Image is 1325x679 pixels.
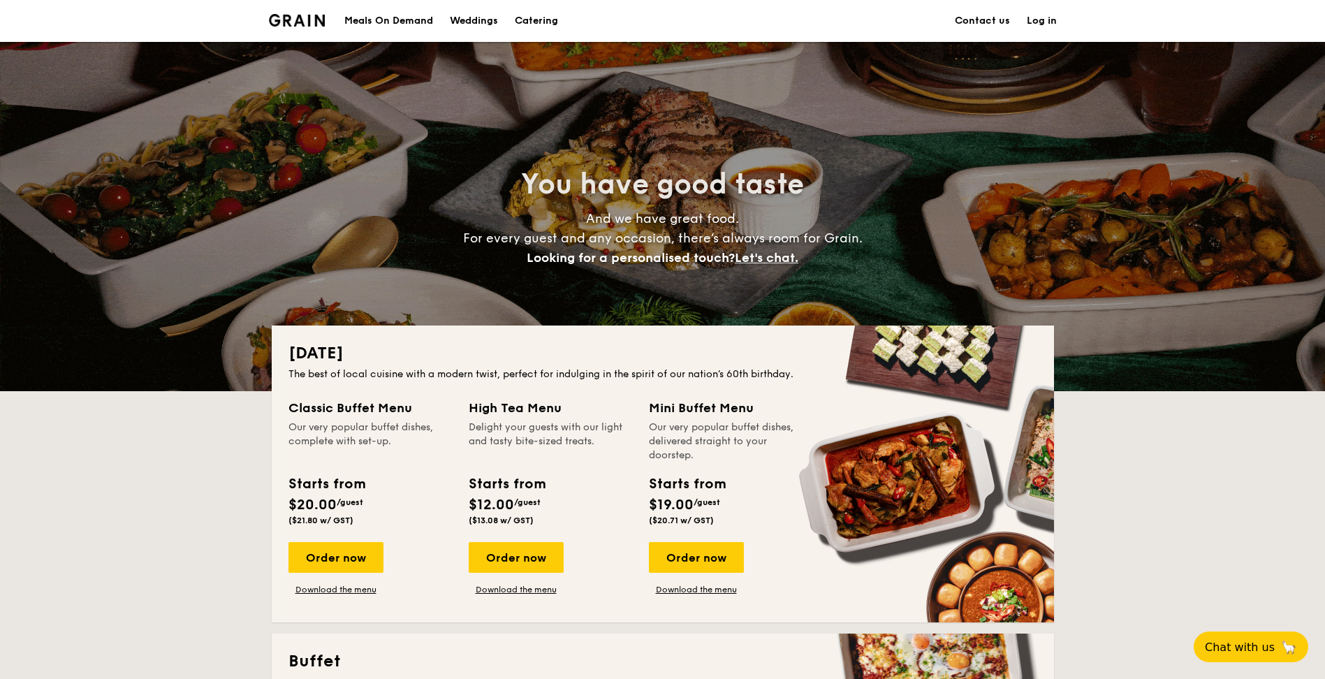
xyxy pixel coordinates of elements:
[288,342,1037,365] h2: [DATE]
[288,584,383,595] a: Download the menu
[288,398,452,418] div: Classic Buffet Menu
[1280,639,1297,655] span: 🦙
[288,516,353,525] span: ($21.80 w/ GST)
[649,584,744,595] a: Download the menu
[649,542,744,573] div: Order now
[288,367,1037,381] div: The best of local cuisine with a modern twist, perfect for indulging in the spirit of our nation’...
[288,474,365,495] div: Starts from
[514,497,541,507] span: /guest
[469,584,564,595] a: Download the menu
[649,421,812,462] div: Our very popular buffet dishes, delivered straight to your doorstep.
[269,14,325,27] img: Grain
[288,542,383,573] div: Order now
[469,421,632,462] div: Delight your guests with our light and tasty bite-sized treats.
[469,398,632,418] div: High Tea Menu
[649,516,714,525] span: ($20.71 w/ GST)
[649,497,694,513] span: $19.00
[469,474,545,495] div: Starts from
[469,516,534,525] span: ($13.08 w/ GST)
[288,497,337,513] span: $20.00
[1205,641,1275,654] span: Chat with us
[694,497,720,507] span: /guest
[337,497,363,507] span: /guest
[469,497,514,513] span: $12.00
[288,650,1037,673] h2: Buffet
[649,398,812,418] div: Mini Buffet Menu
[1194,631,1308,662] button: Chat with us🦙
[649,474,725,495] div: Starts from
[735,250,798,265] span: Let's chat.
[469,542,564,573] div: Order now
[288,421,452,462] div: Our very popular buffet dishes, complete with set-up.
[269,14,325,27] a: Logotype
